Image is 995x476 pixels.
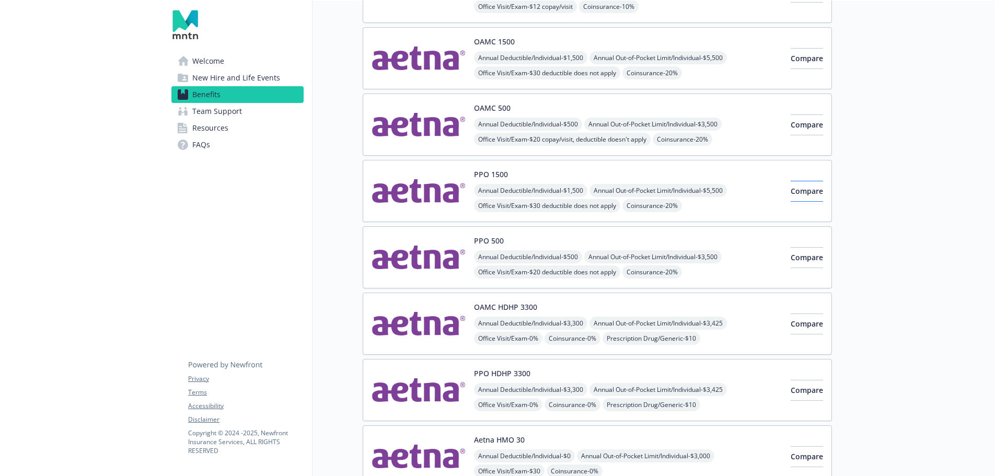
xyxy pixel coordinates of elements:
a: Resources [171,120,304,136]
span: Coinsurance - 0% [545,398,600,411]
a: Privacy [188,374,303,384]
img: Aetna Inc carrier logo [372,235,466,280]
span: Coinsurance - 20% [653,133,712,146]
a: FAQs [171,136,304,153]
span: Coinsurance - 20% [622,66,682,79]
span: Office Visit/Exam - 0% [474,332,542,345]
span: Annual Out-of-Pocket Limit/Individual - $3,425 [589,383,727,396]
a: Team Support [171,103,304,120]
a: Benefits [171,86,304,103]
span: Annual Deductible/Individual - $500 [474,118,582,131]
button: PPO 1500 [474,169,508,180]
span: Annual Out-of-Pocket Limit/Individual - $5,500 [589,51,727,64]
span: Office Visit/Exam - $30 deductible does not apply [474,66,620,79]
span: Coinsurance - 0% [545,332,600,345]
span: Compare [791,120,823,130]
a: Accessibility [188,401,303,411]
span: Annual Out-of-Pocket Limit/Individual - $3,500 [584,118,722,131]
span: Annual Deductible/Individual - $3,300 [474,383,587,396]
span: Resources [192,120,228,136]
button: Compare [791,48,823,69]
span: Compare [791,53,823,63]
span: Annual Deductible/Individual - $3,300 [474,317,587,330]
span: Office Visit/Exam - $20 deductible does not apply [474,265,620,278]
span: Annual Deductible/Individual - $500 [474,250,582,263]
span: Annual Deductible/Individual - $1,500 [474,184,587,197]
span: Coinsurance - 20% [622,265,682,278]
span: Annual Deductible/Individual - $0 [474,449,575,462]
span: Compare [791,252,823,262]
button: PPO 500 [474,235,504,246]
span: Compare [791,385,823,395]
button: Compare [791,314,823,334]
p: Copyright © 2024 - 2025 , Newfront Insurance Services, ALL RIGHTS RESERVED [188,428,303,455]
span: Annual Out-of-Pocket Limit/Individual - $3,000 [577,449,714,462]
button: Compare [791,181,823,202]
button: PPO HDHP 3300 [474,368,530,379]
button: Compare [791,446,823,467]
span: Office Visit/Exam - $30 deductible does not apply [474,199,620,212]
button: Compare [791,114,823,135]
span: Team Support [192,103,242,120]
a: New Hire and Life Events [171,69,304,86]
img: Aetna Inc carrier logo [372,301,466,346]
span: Annual Out-of-Pocket Limit/Individual - $3,425 [589,317,727,330]
button: OAMC 1500 [474,36,515,47]
img: Aetna Inc carrier logo [372,36,466,80]
span: Welcome [192,53,224,69]
img: Aetna Inc carrier logo [372,102,466,147]
span: Compare [791,319,823,329]
span: Annual Out-of-Pocket Limit/Individual - $5,500 [589,184,727,197]
a: Terms [188,388,303,397]
span: Office Visit/Exam - $20 copay/visit, deductible doesn't apply [474,133,651,146]
span: New Hire and Life Events [192,69,280,86]
button: Aetna HMO 30 [474,434,525,445]
button: OAMC 500 [474,102,511,113]
a: Welcome [171,53,304,69]
button: OAMC HDHP 3300 [474,301,537,312]
span: Prescription Drug/Generic - $10 [603,332,700,345]
img: Aetna Inc carrier logo [372,169,466,213]
a: Disclaimer [188,415,303,424]
span: Benefits [192,86,221,103]
span: Compare [791,186,823,196]
span: Compare [791,451,823,461]
span: Prescription Drug/Generic - $10 [603,398,700,411]
span: FAQs [192,136,210,153]
button: Compare [791,380,823,401]
span: Coinsurance - 20% [622,199,682,212]
span: Annual Deductible/Individual - $1,500 [474,51,587,64]
button: Compare [791,247,823,268]
img: Aetna Inc carrier logo [372,368,466,412]
span: Office Visit/Exam - 0% [474,398,542,411]
span: Annual Out-of-Pocket Limit/Individual - $3,500 [584,250,722,263]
